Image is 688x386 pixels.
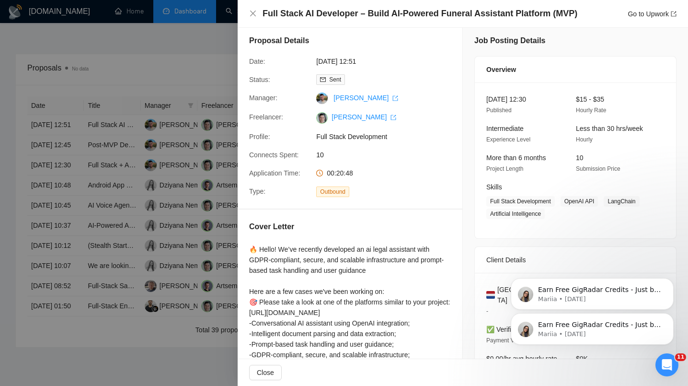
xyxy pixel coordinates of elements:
[332,113,396,121] a: [PERSON_NAME] export
[561,196,598,207] span: OpenAI API
[249,221,294,233] h5: Cover Letter
[671,11,677,17] span: export
[576,95,604,103] span: $15 - $35
[655,353,678,376] iframe: Intercom live chat
[249,10,257,17] span: close
[486,95,526,103] span: [DATE] 12:30
[249,187,265,195] span: Type:
[249,365,282,380] button: Close
[486,209,545,219] span: Artificial Intelligence
[576,165,620,172] span: Submission Price
[329,76,341,83] span: Sent
[486,154,546,162] span: More than 6 months
[486,326,519,333] span: ✅ Verified
[257,367,274,378] span: Close
[249,58,265,65] span: Date:
[576,136,593,143] span: Hourly
[392,95,398,101] span: export
[316,187,349,197] span: Outbound
[486,107,512,114] span: Published
[249,94,277,102] span: Manager:
[486,308,488,315] span: -
[249,76,270,83] span: Status:
[316,150,460,160] span: 10
[628,10,677,18] a: Go to Upworkexport
[320,77,326,82] span: mail
[249,133,270,140] span: Profile:
[486,355,557,373] span: $0.00/hr avg hourly rate paid
[249,35,309,47] h5: Proposal Details
[263,8,577,20] h4: Full Stack AI Developer – Build AI-Powered Funeral Assistant Platform (MVP)
[486,64,516,75] span: Overview
[316,131,460,142] span: Full Stack Development
[486,183,502,191] span: Skills
[576,125,643,132] span: Less than 30 hrs/week
[474,35,545,47] h5: Job Posting Details
[486,290,495,300] img: 🇳🇱
[249,10,257,18] button: Close
[327,169,353,177] span: 00:20:48
[249,113,283,121] span: Freelancer:
[486,337,539,344] span: Payment Verification
[486,247,665,273] div: Client Details
[316,170,323,176] span: clock-circle
[675,353,686,361] span: 11
[496,217,688,360] iframe: Intercom notifications message
[249,169,300,177] span: Application Time:
[486,165,523,172] span: Project Length
[333,94,398,102] a: [PERSON_NAME] export
[316,56,460,67] span: [DATE] 12:51
[390,115,396,120] span: export
[576,107,606,114] span: Hourly Rate
[486,196,555,207] span: Full Stack Development
[576,154,584,162] span: 10
[486,136,530,143] span: Experience Level
[604,196,639,207] span: LangChain
[486,125,524,132] span: Intermediate
[249,151,299,159] span: Connects Spent:
[316,112,328,124] img: c1Tebym3BND9d52IcgAhOjDIggZNrr93DrArCnDDhQCo9DNa2fMdUdlKkX3cX7l7jn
